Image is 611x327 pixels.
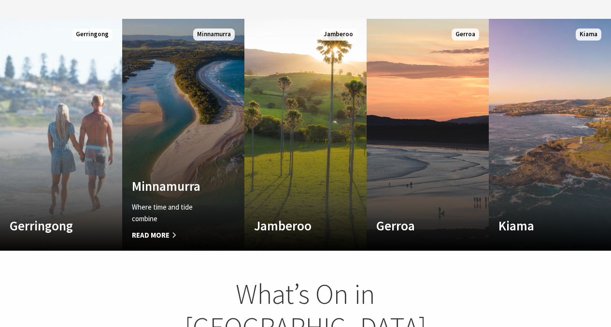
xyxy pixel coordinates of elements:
[193,28,235,41] span: Minnamurra
[320,28,357,41] span: Jamberoo
[132,201,216,225] p: Where time and tide combine
[132,178,216,194] h4: Minnamurra
[576,28,601,41] span: Kiama
[498,218,583,233] h4: Kiama
[376,218,461,233] h4: Gerroa
[489,19,611,251] a: Custom Image Used Kiama Kiama
[452,28,479,41] span: Gerroa
[367,19,489,251] a: Custom Image Used Gerroa Gerroa
[132,229,216,241] span: Read More
[122,19,244,251] a: Custom Image Used Minnamurra Where time and tide combine Read More Minnamurra
[244,19,367,251] a: Custom Image Used Jamberoo Jamberoo
[254,218,339,233] h4: Jamberoo
[72,28,113,41] span: Gerringong
[10,218,94,233] h4: Gerringong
